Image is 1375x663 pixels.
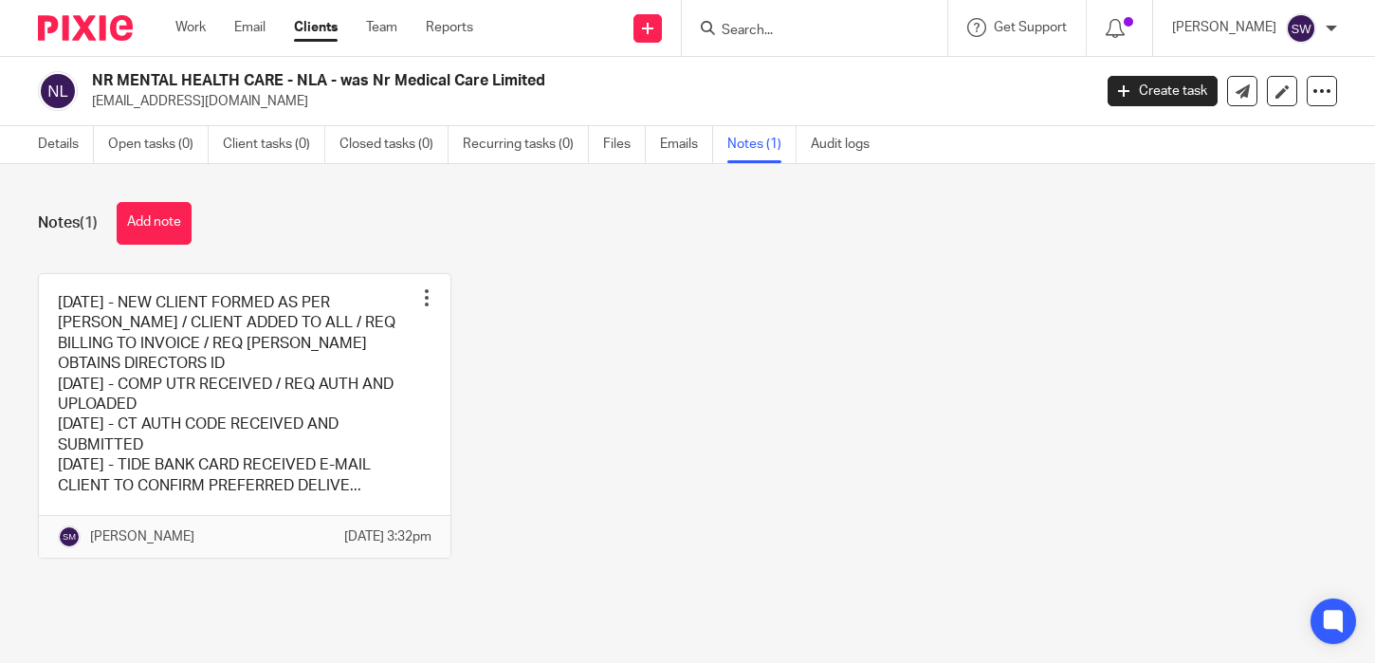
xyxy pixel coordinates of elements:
span: (1) [80,215,98,230]
h1: Notes [38,213,98,233]
a: Files [603,126,646,163]
p: [PERSON_NAME] [90,527,194,546]
p: [PERSON_NAME] [1172,18,1276,37]
a: Clients [294,18,338,37]
img: svg%3E [58,525,81,548]
a: Create task [1108,76,1218,106]
img: svg%3E [1286,13,1316,44]
a: Notes (1) [727,126,797,163]
input: Search [720,23,890,40]
span: Get Support [994,21,1067,34]
a: Client tasks (0) [223,126,325,163]
p: [DATE] 3:32pm [344,527,431,546]
img: Pixie [38,15,133,41]
a: Email [234,18,266,37]
button: Add note [117,202,192,245]
a: Work [175,18,206,37]
a: Audit logs [811,126,884,163]
a: Team [366,18,397,37]
img: svg%3E [38,71,78,111]
p: [EMAIL_ADDRESS][DOMAIN_NAME] [92,92,1079,111]
h2: NR MENTAL HEALTH CARE - NLA - was Nr Medical Care Limited [92,71,882,91]
a: Open tasks (0) [108,126,209,163]
a: Reports [426,18,473,37]
a: Closed tasks (0) [339,126,449,163]
a: Emails [660,126,713,163]
a: Details [38,126,94,163]
a: Recurring tasks (0) [463,126,589,163]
